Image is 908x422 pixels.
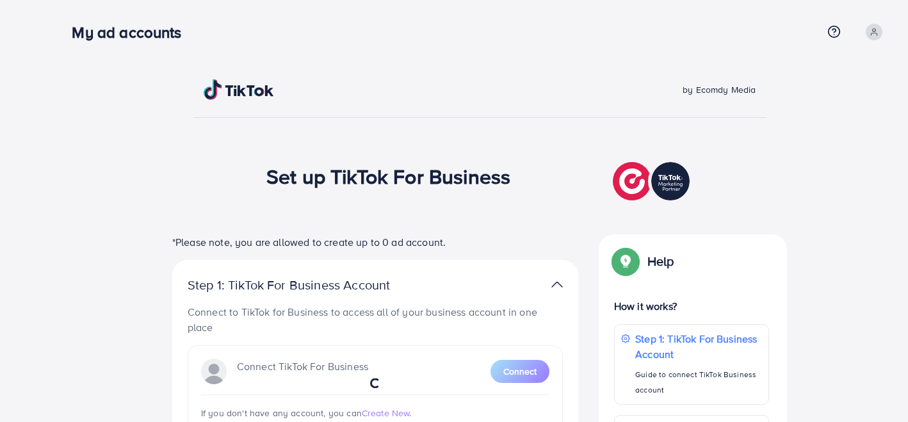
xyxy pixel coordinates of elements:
[551,275,563,294] img: TikTok partner
[172,234,578,250] p: *Please note, you are allowed to create up to 0 ad account.
[188,277,431,293] p: Step 1: TikTok For Business Account
[635,367,762,398] p: Guide to connect TikTok Business account
[635,331,762,362] p: Step 1: TikTok For Business Account
[266,164,510,188] h1: Set up TikTok For Business
[72,23,191,42] h3: My ad accounts
[647,254,674,269] p: Help
[614,298,770,314] p: How it works?
[614,250,637,273] img: Popup guide
[204,79,274,100] img: TikTok
[613,159,693,204] img: TikTok partner
[683,83,756,96] span: by Ecomdy Media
